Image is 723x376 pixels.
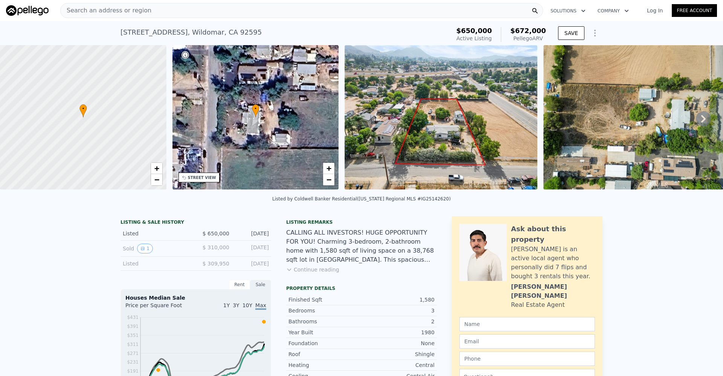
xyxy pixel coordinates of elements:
[235,244,269,253] div: [DATE]
[127,368,139,374] tspan: $191
[323,174,334,185] a: Zoom out
[288,318,361,325] div: Bathrooms
[79,104,87,117] div: •
[286,219,437,225] div: Listing remarks
[127,342,139,347] tspan: $311
[123,260,190,267] div: Listed
[511,224,595,245] div: Ask about this property
[286,285,437,291] div: Property details
[361,361,435,369] div: Central
[587,26,602,41] button: Show Options
[243,302,252,308] span: 10Y
[456,35,492,41] span: Active Listing
[326,175,331,184] span: −
[127,359,139,365] tspan: $231
[127,324,139,329] tspan: $391
[151,174,162,185] a: Zoom out
[137,244,153,253] button: View historical data
[6,5,49,16] img: Pellego
[151,163,162,174] a: Zoom in
[361,296,435,303] div: 1,580
[203,244,229,250] span: $ 310,000
[459,317,595,331] input: Name
[638,7,672,14] a: Log In
[286,266,339,273] button: Continue reading
[203,261,229,267] span: $ 309,950
[361,307,435,314] div: 3
[510,35,546,42] div: Pellego ARV
[672,4,717,17] a: Free Account
[272,196,451,202] div: Listed by Coldwell Banker Residential ([US_STATE] Regional MLS #IG25142620)
[233,302,239,308] span: 3Y
[545,4,592,18] button: Solutions
[125,302,196,314] div: Price per Square Foot
[127,333,139,338] tspan: $351
[459,334,595,349] input: Email
[127,315,139,320] tspan: $431
[592,4,635,18] button: Company
[323,163,334,174] a: Zoom in
[223,302,230,308] span: 1Y
[456,27,492,35] span: $650,000
[252,104,259,117] div: •
[154,175,159,184] span: −
[459,352,595,366] input: Phone
[361,350,435,358] div: Shingle
[235,260,269,267] div: [DATE]
[361,329,435,336] div: 1980
[120,219,271,227] div: LISTING & SALE HISTORY
[288,340,361,347] div: Foundation
[286,228,437,264] div: CALLING ALL INVESTORS! HUGE OPPORTUNITY FOR YOU! Charming 3-bedroom, 2-bathroom home with 1,580 s...
[511,245,595,281] div: [PERSON_NAME] is an active local agent who personally did 7 flips and bought 3 rentals this year.
[288,296,361,303] div: Finished Sqft
[288,307,361,314] div: Bedrooms
[361,318,435,325] div: 2
[154,164,159,173] span: +
[511,300,565,309] div: Real Estate Agent
[123,230,190,237] div: Listed
[127,351,139,356] tspan: $271
[61,6,151,15] span: Search an address or region
[252,105,259,112] span: •
[511,282,595,300] div: [PERSON_NAME] [PERSON_NAME]
[229,280,250,290] div: Rent
[288,361,361,369] div: Heating
[123,244,190,253] div: Sold
[120,27,262,38] div: [STREET_ADDRESS] , Wildomar , CA 92595
[361,340,435,347] div: None
[79,105,87,112] span: •
[558,26,584,40] button: SAVE
[345,45,537,190] img: Sale: 160719514 Parcel: 125593736
[250,280,271,290] div: Sale
[203,230,229,237] span: $ 650,000
[188,175,216,180] div: STREET VIEW
[255,302,266,310] span: Max
[288,350,361,358] div: Roof
[235,230,269,237] div: [DATE]
[288,329,361,336] div: Year Built
[510,27,546,35] span: $672,000
[326,164,331,173] span: +
[125,294,266,302] div: Houses Median Sale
